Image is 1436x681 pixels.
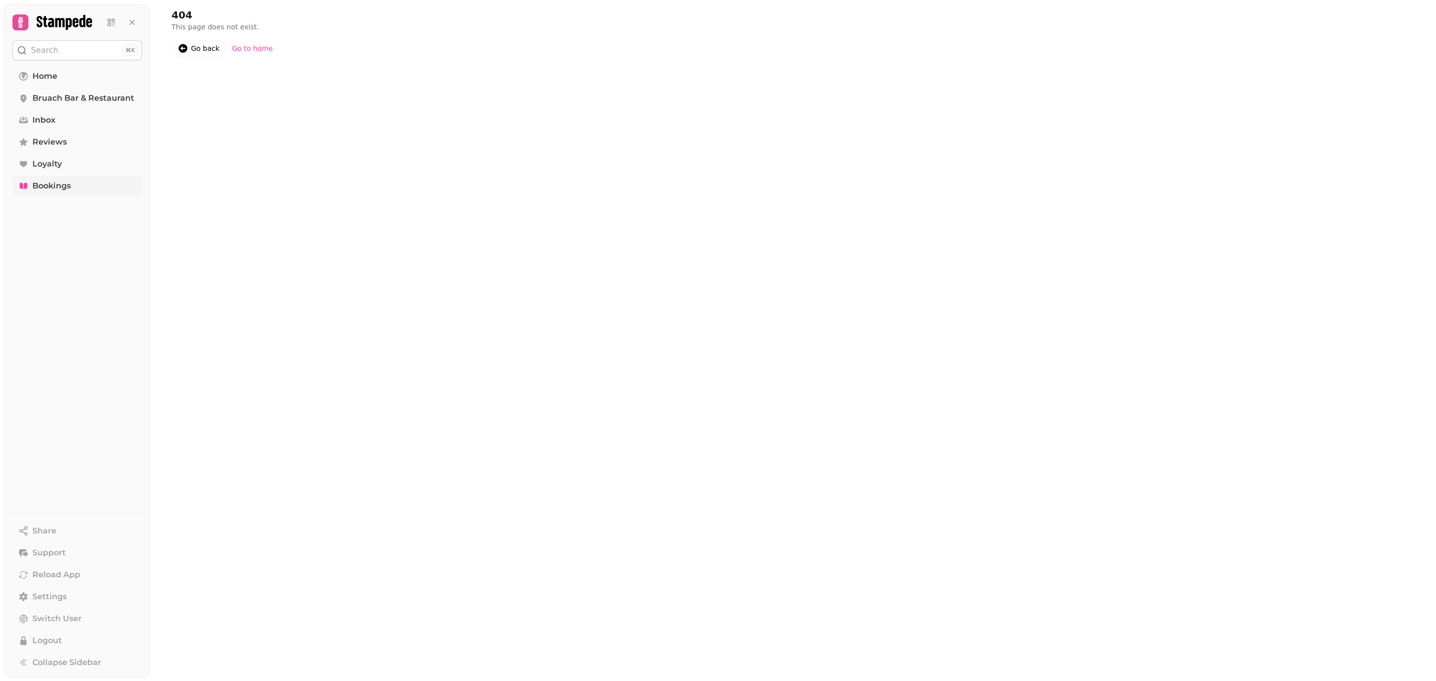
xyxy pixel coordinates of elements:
span: Collapse Sidebar [32,657,101,669]
span: Bruach Bar & Restaurant [32,92,134,104]
button: Reload App [12,565,142,585]
a: Reviews [12,132,142,152]
button: Support [12,543,142,563]
p: Search [31,44,58,56]
button: Logout [12,631,142,651]
span: Settings [32,591,67,603]
span: Inbox [32,114,55,126]
a: Home [12,66,142,86]
a: Bruach Bar & Restaurant [12,88,142,108]
span: Reload App [32,569,80,581]
span: Support [32,547,66,559]
span: Loyalty [32,158,62,170]
a: Inbox [12,110,142,130]
span: Logout [32,635,62,647]
div: ⌘K [123,45,138,56]
span: Reviews [32,136,67,148]
span: Bookings [32,180,71,192]
button: Switch User [12,609,142,629]
a: Bookings [12,176,142,196]
span: Switch User [32,613,82,625]
span: Share [32,525,56,537]
div: Go to home [232,43,273,53]
h2: 404 [172,8,363,22]
a: Go to home [226,40,279,57]
button: Share [12,521,142,541]
button: Search⌘K [12,40,142,60]
p: This page does not exist. [172,22,427,32]
button: Collapse Sidebar [12,653,142,673]
span: Home [32,70,57,82]
div: Go back [191,43,219,53]
a: Loyalty [12,154,142,174]
a: Settings [12,587,142,607]
a: Go back [172,40,226,57]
